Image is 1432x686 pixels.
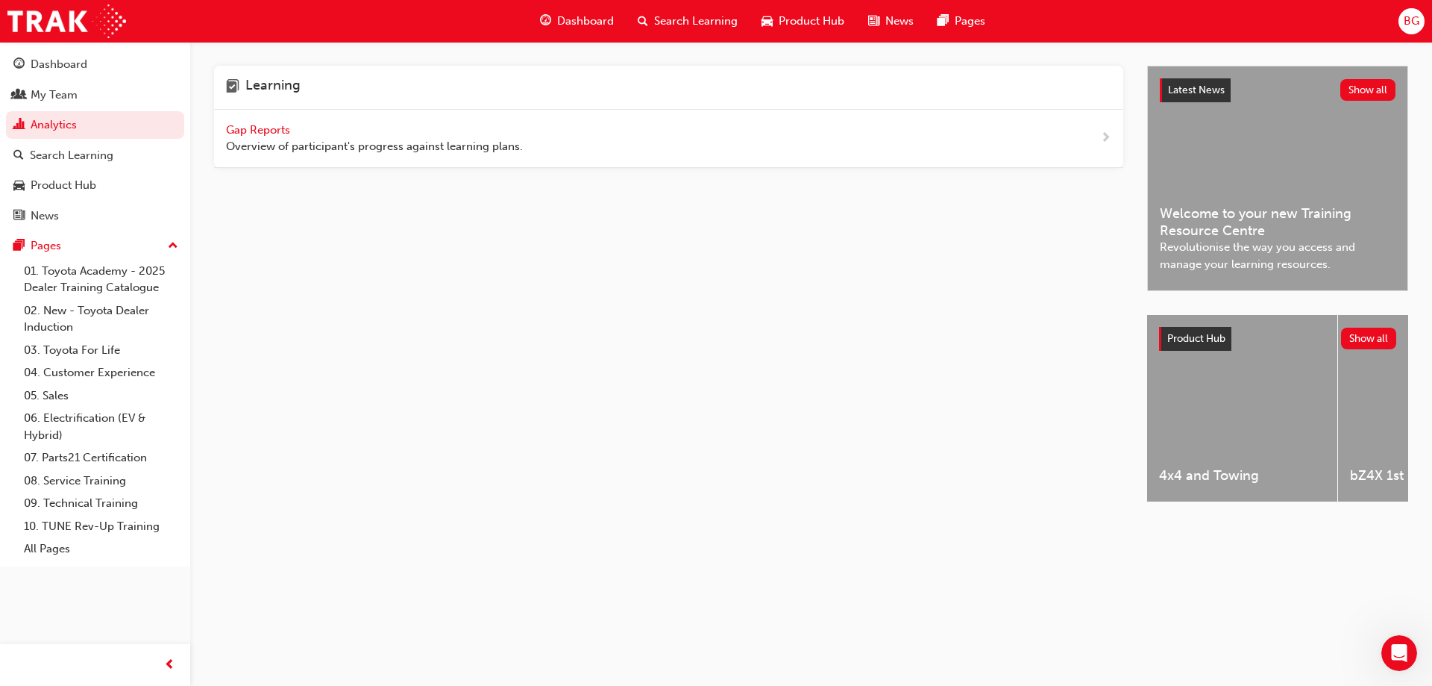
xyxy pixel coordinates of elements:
span: News [885,13,914,30]
button: DashboardMy TeamAnalyticsSearch LearningProduct HubNews [6,48,184,232]
span: Dashboard [557,13,614,30]
img: Trak [7,4,126,38]
span: BG [1404,13,1419,30]
span: next-icon [1100,129,1111,148]
a: News [6,202,184,230]
span: search-icon [638,12,648,31]
span: chart-icon [13,119,25,132]
span: Revolutionise the way you access and manage your learning resources. [1160,239,1395,272]
span: Gap Reports [226,123,293,137]
span: Ticket has been updated • 20h ago [75,336,240,348]
a: Latest NewsShow all [1160,78,1395,102]
a: 09. Technical Training [18,492,184,515]
button: Show all [1340,79,1396,101]
a: 04. Customer Experience [18,361,184,384]
a: search-iconSearch Learning [626,6,750,37]
a: Product HubShow all [1159,327,1396,351]
span: Search Learning [654,13,738,30]
div: Dashboard [31,56,87,73]
div: Profile image for Trak [43,8,66,32]
span: search-icon [13,149,24,163]
p: Active [72,19,102,34]
a: 06. Electrification (EV & Hybrid) [18,407,184,446]
a: Search Learning [6,142,184,169]
textarea: Message… [13,458,286,483]
span: Overview of participant's progress against learning plans. [226,138,523,155]
strong: In progress [118,351,180,362]
div: Pages [31,237,61,255]
span: car-icon [761,12,773,31]
button: Upload attachment [71,489,83,501]
div: Lisa and Menno says… [12,329,286,381]
a: 08. Service Training [18,470,184,493]
div: [PERSON_NAME], [PERSON_NAME] and [PERSON_NAME] [66,279,274,308]
div: Menno [24,183,233,198]
span: people-icon [13,89,25,102]
div: Hi [PERSON_NAME], [24,102,233,117]
a: 02. New - Toyota Dealer Induction [18,299,184,339]
strong: Waiting on you [108,240,190,252]
div: Brett says… [12,381,286,467]
a: 05. Sales [18,384,184,408]
a: My Team [6,81,184,109]
div: Search Learning [30,147,113,164]
button: Home [233,6,262,34]
a: pages-iconPages [926,6,997,37]
a: All Pages [18,537,184,561]
span: Product Hub [1167,332,1225,345]
div: My Team [31,87,78,104]
button: Show all [1341,328,1397,349]
span: up-icon [168,237,178,256]
button: Pages [6,232,184,260]
div: [PERSON_NAME], [PERSON_NAME] and [PERSON_NAME] [54,270,286,317]
h4: Learning [245,78,301,97]
a: car-iconProduct Hub [750,6,856,37]
a: 03. Toyota For Life [18,339,184,362]
span: Ticket has been updated • 21h ago [75,225,240,237]
a: 4x4 and Towing [1147,315,1337,502]
div: Brett says… [12,270,286,329]
span: pages-icon [13,240,25,253]
a: Latest NewsShow allWelcome to your new Training Resource CentreRevolutionise the way you access a... [1147,66,1408,291]
a: 10. TUNE Rev-Up Training [18,515,184,538]
span: Welcome to your new Training Resource Centre [1160,205,1395,239]
div: Trak says… [12,93,286,219]
a: news-iconNews [856,6,926,37]
span: prev-icon [164,656,175,675]
button: go back [10,6,38,34]
span: guage-icon [540,12,551,31]
span: Pages [955,13,985,30]
div: News [31,208,59,225]
span: Product Hub [779,13,844,30]
div: Trak says… [12,219,286,270]
span: Reporting issue [116,60,201,72]
span: Latest News [1168,84,1225,96]
a: 07. Parts21 Certification [18,446,184,470]
div: Who are the three apprentices, and I'll have a look at this for you. [24,125,233,154]
div: Thanks, [24,161,233,176]
span: pages-icon [938,12,949,31]
a: guage-iconDashboard [528,6,626,37]
span: news-icon [868,12,879,31]
span: learning-icon [226,78,239,97]
a: 01. Toyota Academy - 2025 Dealer Training Catalogue [18,260,184,299]
button: BG [1398,8,1425,34]
span: 4x4 and Towing [1159,467,1325,484]
a: Gap Reports Overview of participant's progress against learning plans.next-icon [214,110,1123,168]
button: Gif picker [47,489,59,501]
a: Reporting issue [84,51,214,82]
span: car-icon [13,179,25,193]
button: Send a message… [256,483,280,507]
a: Product Hub [6,172,184,199]
a: Dashboard [6,51,184,78]
button: Emoji picker [23,489,35,501]
div: Hi [PERSON_NAME],Who are the three apprentices, and I'll have a look at this for you.Thanks,Menno [12,93,245,207]
iframe: Intercom live chat [1381,635,1417,671]
div: Close [262,6,289,33]
a: Analytics [6,111,184,139]
span: guage-icon [13,58,25,72]
div: Product Hub [31,177,96,194]
h1: Trak [72,7,98,19]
